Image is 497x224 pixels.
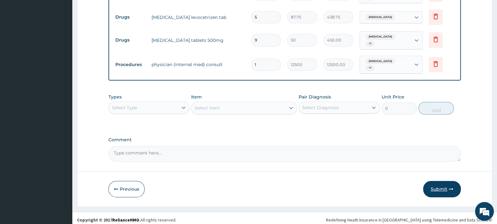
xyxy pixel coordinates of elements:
[108,94,122,100] label: Types
[148,34,248,47] td: [MEDICAL_DATA] tablets 500mg
[366,14,395,20] span: [MEDICAL_DATA]
[108,137,461,143] label: Comment
[33,35,106,43] div: Chat with us now
[148,58,248,71] td: physician (internal med) consult
[108,181,145,197] button: Previous
[191,94,202,100] label: Item
[112,34,148,46] td: Drugs
[103,3,118,18] div: Minimize live chat window
[423,181,461,197] button: Submit
[299,94,331,100] label: Pair Diagnosis
[326,217,492,223] div: Redefining Heath Insurance in [GEOGRAPHIC_DATA] using Telemedicine and Data Science!
[36,70,87,134] span: We're online!
[148,11,248,24] td: [MEDICAL_DATA] levocetrizen tab
[112,104,137,111] div: Select Type
[112,217,139,223] a: RelianceHMO
[418,102,454,115] button: Add
[366,65,374,71] span: + 1
[302,104,339,111] div: Select Diagnosis
[366,58,395,64] span: [MEDICAL_DATA]
[366,34,395,40] span: [MEDICAL_DATA]
[3,154,120,176] textarea: Type your message and hit 'Enter'
[77,217,141,223] strong: Copyright © 2017 .
[382,94,404,100] label: Unit Price
[366,41,374,47] span: + 1
[12,31,25,47] img: d_794563401_company_1708531726252_794563401
[112,11,148,23] td: Drugs
[112,59,148,70] td: Procedures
